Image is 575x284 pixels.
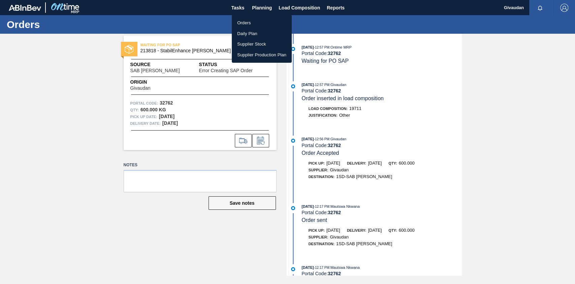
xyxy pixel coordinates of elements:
a: Supplier Production Plan [232,50,292,60]
a: Supplier Stock [232,39,292,50]
a: Daily Plan [232,28,292,39]
a: Orders [232,18,292,28]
